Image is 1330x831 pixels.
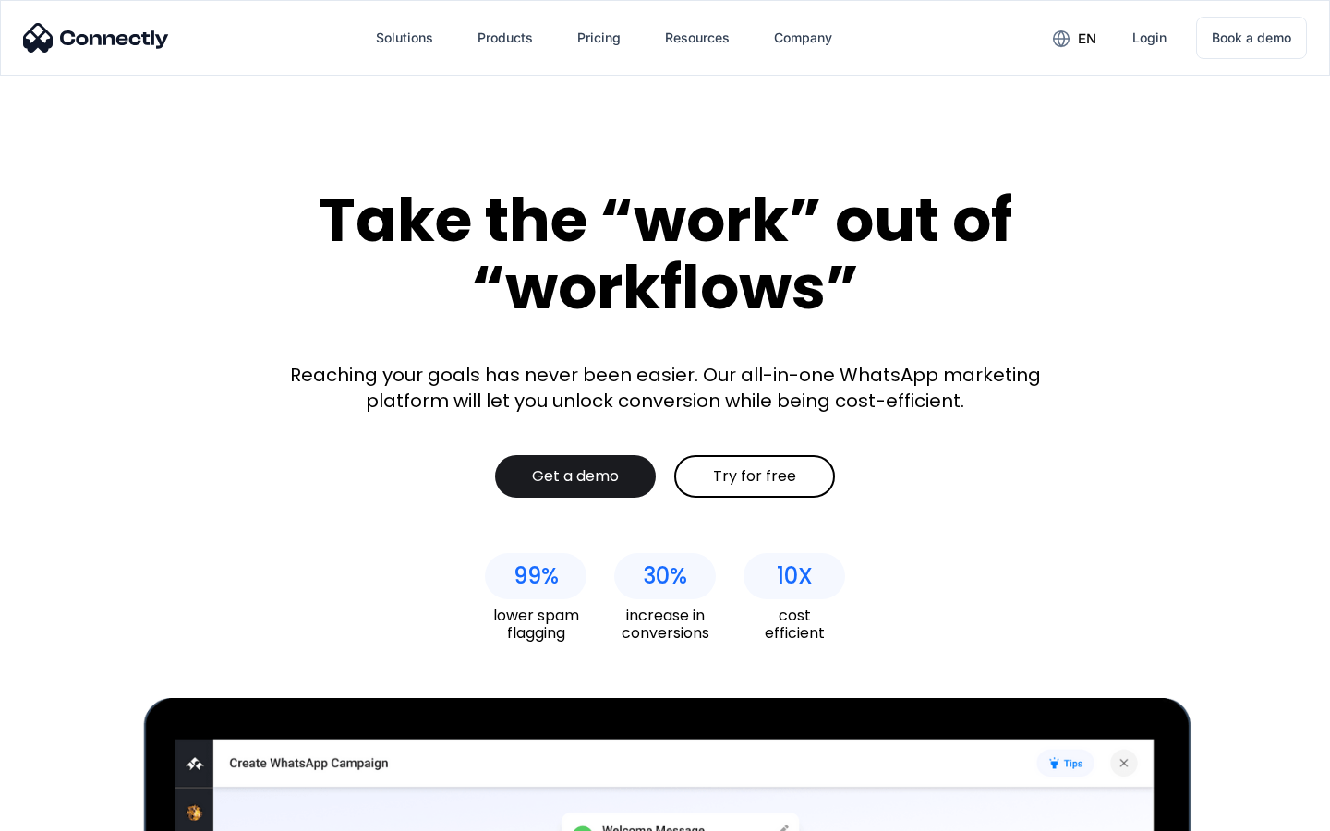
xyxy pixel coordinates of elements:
[1078,26,1096,52] div: en
[514,563,559,589] div: 99%
[777,563,813,589] div: 10X
[674,455,835,498] a: Try for free
[277,362,1053,414] div: Reaching your goals has never been easier. Our all-in-one WhatsApp marketing platform will let yo...
[1132,25,1167,51] div: Login
[774,25,832,51] div: Company
[744,607,845,642] div: cost efficient
[463,16,548,60] div: Products
[37,799,111,825] ul: Language list
[18,799,111,825] aside: Language selected: English
[665,25,730,51] div: Resources
[495,455,656,498] a: Get a demo
[485,607,586,642] div: lower spam flagging
[1118,16,1181,60] a: Login
[713,467,796,486] div: Try for free
[759,16,847,60] div: Company
[532,467,619,486] div: Get a demo
[650,16,744,60] div: Resources
[249,187,1081,320] div: Take the “work” out of “workflows”
[23,23,169,53] img: Connectly Logo
[1038,24,1110,52] div: en
[562,16,635,60] a: Pricing
[1196,17,1307,59] a: Book a demo
[478,25,533,51] div: Products
[376,25,433,51] div: Solutions
[361,16,448,60] div: Solutions
[643,563,687,589] div: 30%
[577,25,621,51] div: Pricing
[614,607,716,642] div: increase in conversions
